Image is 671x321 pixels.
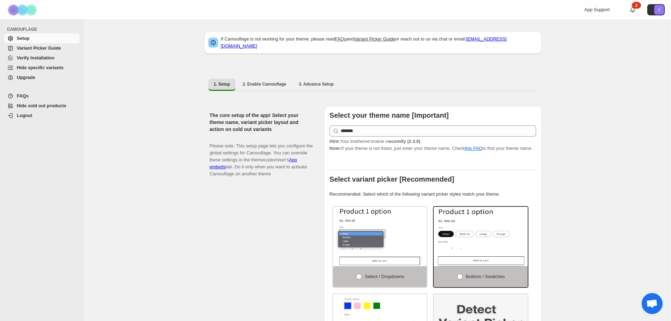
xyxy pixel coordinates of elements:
[654,5,664,15] span: Avatar with initials S
[466,274,505,279] span: Buttons / Swatches
[299,81,334,87] span: 3. Advance Setup
[6,0,41,20] img: Camouflage
[7,27,80,32] span: CAMOUFLAGE
[330,139,340,144] strong: Hint:
[17,36,29,41] span: Setup
[4,111,80,121] a: Logout
[330,191,536,198] p: Recommended: Select which of the following variant picker styles match your theme.
[4,101,80,111] a: Hide sold out products
[17,75,35,80] span: Upgrade
[389,139,420,144] strong: ecomify (2.3.0)
[465,146,482,151] a: this FAQ
[584,7,609,12] span: App Support
[214,81,230,87] span: 1. Setup
[17,93,29,99] span: FAQs
[243,81,286,87] span: 2. Enable Camouflage
[4,53,80,63] a: Verify Installation
[221,36,537,50] p: If Camouflage is not working for your theme, please read and or reach out to us via chat or email:
[330,175,454,183] b: Select variant picker [Recommended]
[17,113,32,118] span: Logout
[330,146,341,151] strong: Note:
[647,4,665,15] button: Avatar with initials S
[365,274,404,279] span: Select / Dropdowns
[17,55,55,60] span: Verify Installation
[658,8,660,12] text: S
[354,36,395,42] a: Variant Picker Guide
[434,207,528,266] img: Buttons / Swatches
[4,91,80,101] a: FAQs
[17,65,64,70] span: Hide specific variants
[17,103,66,108] span: Hide sold out products
[335,36,346,42] a: FAQs
[330,111,449,119] b: Select your theme name [Important]
[330,139,420,144] span: Your live theme's name is
[4,43,80,53] a: Variant Picker Guide
[4,63,80,73] a: Hide specific variants
[632,2,641,9] div: 2
[4,73,80,82] a: Upgrade
[642,293,663,314] a: Open chat
[4,34,80,43] a: Setup
[210,112,313,133] h2: The core setup of the app! Select your theme name, variant picker layout and action on sold out v...
[17,45,61,51] span: Variant Picker Guide
[330,138,536,152] p: If your theme is not listed, just enter your theme name. Check to find your theme name.
[210,136,313,177] p: Please note: This setup page lets you configure the global settings for Camouflage. You can overr...
[629,6,636,13] a: 2
[333,207,427,266] img: Select / Dropdowns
